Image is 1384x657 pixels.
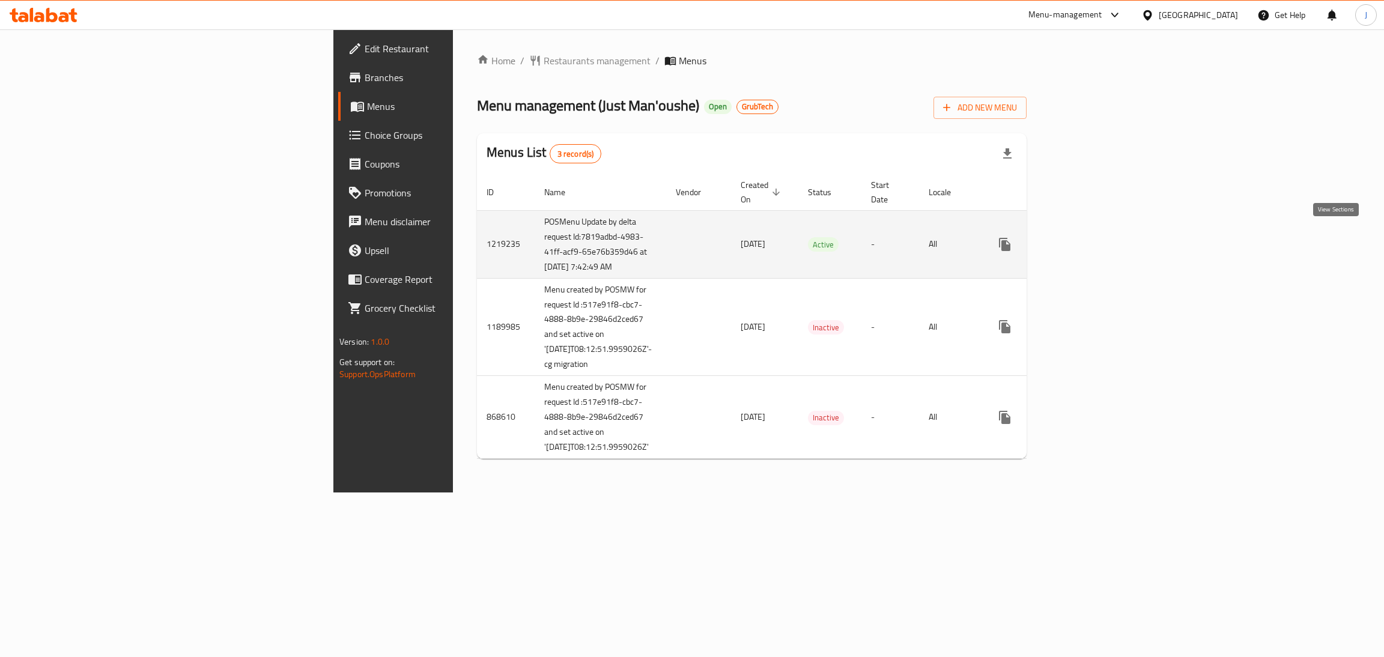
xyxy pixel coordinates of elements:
button: Change Status [1019,403,1048,432]
h2: Menus List [487,144,601,163]
span: Created On [741,178,784,207]
td: Menu created by POSMW for request Id :517e91f8-cbc7-4888-8b9e-29846d2ced67 and set active on '[DA... [535,376,666,459]
div: Open [704,100,732,114]
span: 1.0.0 [371,334,389,350]
span: Name [544,185,581,199]
td: All [919,278,981,376]
span: Inactive [808,321,844,335]
td: Menu created by POSMW for request Id :517e91f8-cbc7-4888-8b9e-29846d2ced67 and set active on '[DA... [535,278,666,376]
div: Active [808,237,839,252]
span: Menu disclaimer [365,214,555,229]
a: Choice Groups [338,121,565,150]
span: [DATE] [741,409,765,425]
button: Change Status [1019,230,1048,259]
a: Grocery Checklist [338,294,565,322]
span: Get support on: [339,354,395,370]
span: Status [808,185,847,199]
span: [DATE] [741,236,765,252]
div: [GEOGRAPHIC_DATA] [1159,8,1238,22]
a: Edit Restaurant [338,34,565,63]
button: Add New Menu [933,97,1027,119]
a: Menus [338,92,565,121]
span: 3 record(s) [550,148,601,160]
span: Grocery Checklist [365,301,555,315]
span: Locale [929,185,967,199]
a: Support.OpsPlatform [339,366,416,382]
a: Promotions [338,178,565,207]
span: Inactive [808,411,844,425]
a: Branches [338,63,565,92]
td: - [861,278,919,376]
span: Choice Groups [365,128,555,142]
span: Open [704,101,732,112]
table: enhanced table [477,174,1115,459]
span: J [1365,8,1367,22]
a: Upsell [338,236,565,265]
th: Actions [981,174,1115,211]
td: All [919,210,981,278]
td: - [861,210,919,278]
span: Start Date [871,178,905,207]
span: Restaurants management [544,53,651,68]
a: Menu disclaimer [338,207,565,236]
td: POSMenu Update by delta request Id:7819adbd-4983-41ff-acf9-65e76b359d46 at [DATE] 7:42:49 AM [535,210,666,278]
button: more [991,403,1019,432]
span: Menus [679,53,706,68]
div: Export file [993,139,1022,168]
span: Add New Menu [943,100,1017,115]
button: more [991,230,1019,259]
td: - [861,376,919,459]
span: Menus [367,99,555,114]
button: more [991,312,1019,341]
div: Inactive [808,320,844,335]
a: Restaurants management [529,53,651,68]
a: Coupons [338,150,565,178]
a: Coverage Report [338,265,565,294]
td: All [919,376,981,459]
div: Menu-management [1028,8,1102,22]
span: ID [487,185,509,199]
span: Edit Restaurant [365,41,555,56]
span: Upsell [365,243,555,258]
nav: breadcrumb [477,53,1027,68]
span: [DATE] [741,319,765,335]
span: Coupons [365,157,555,171]
span: Promotions [365,186,555,200]
span: Version: [339,334,369,350]
span: Active [808,238,839,252]
span: GrubTech [737,101,778,112]
span: Vendor [676,185,717,199]
div: Total records count [550,144,602,163]
span: Branches [365,70,555,85]
li: / [655,53,660,68]
span: Coverage Report [365,272,555,286]
button: Change Status [1019,312,1048,341]
span: Menu management ( Just Man'oushe ) [477,92,699,119]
